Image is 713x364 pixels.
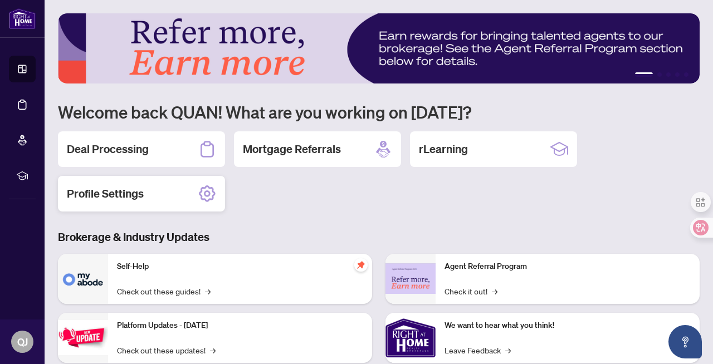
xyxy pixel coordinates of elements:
[210,344,216,356] span: →
[205,285,211,297] span: →
[657,72,662,77] button: 2
[445,319,691,332] p: We want to hear what you think!
[445,260,691,273] p: Agent Referral Program
[684,72,688,77] button: 5
[9,8,36,29] img: logo
[67,186,144,201] h2: Profile Settings
[58,229,700,245] h3: Brokerage & Industry Updates
[668,325,702,358] button: Open asap
[58,254,108,304] img: Self-Help
[492,285,497,297] span: →
[445,344,511,356] a: Leave Feedback→
[58,320,108,355] img: Platform Updates - July 21, 2025
[675,72,680,77] button: 4
[445,285,497,297] a: Check it out!→
[117,285,211,297] a: Check out these guides!→
[117,344,216,356] a: Check out these updates!→
[117,319,363,332] p: Platform Updates - [DATE]
[419,141,468,157] h2: rLearning
[666,72,671,77] button: 3
[385,313,436,363] img: We want to hear what you think!
[505,344,511,356] span: →
[67,141,149,157] h2: Deal Processing
[58,13,700,83] img: Slide 0
[58,101,700,122] h1: Welcome back QUAN! What are you working on [DATE]?
[243,141,341,157] h2: Mortgage Referrals
[385,263,436,294] img: Agent Referral Program
[354,258,368,272] span: pushpin
[17,334,28,350] span: QJ
[635,72,653,77] button: 1
[117,260,363,273] p: Self-Help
